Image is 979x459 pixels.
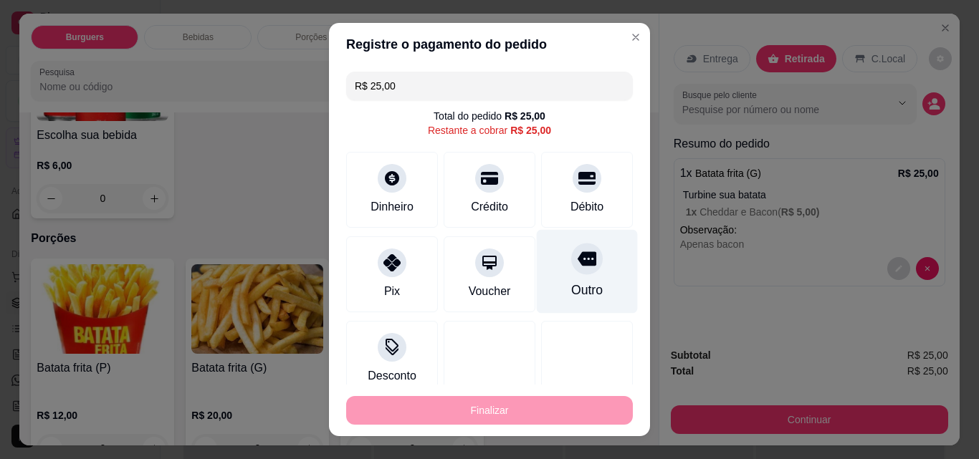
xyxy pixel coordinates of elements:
div: Desconto [368,367,416,385]
div: Restante a cobrar [428,123,551,137]
div: R$ 25,00 [510,123,551,137]
div: Pix [384,283,400,300]
header: Registre o pagamento do pedido [329,23,650,66]
div: Total do pedido [434,109,545,123]
div: R$ 25,00 [505,109,545,123]
div: Débito [570,198,603,216]
div: Outro [571,281,603,299]
input: Ex.: hambúrguer de cordeiro [355,72,624,100]
div: Voucher [469,283,511,300]
div: Dinheiro [371,198,414,216]
button: Close [624,26,647,49]
div: Crédito [471,198,508,216]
